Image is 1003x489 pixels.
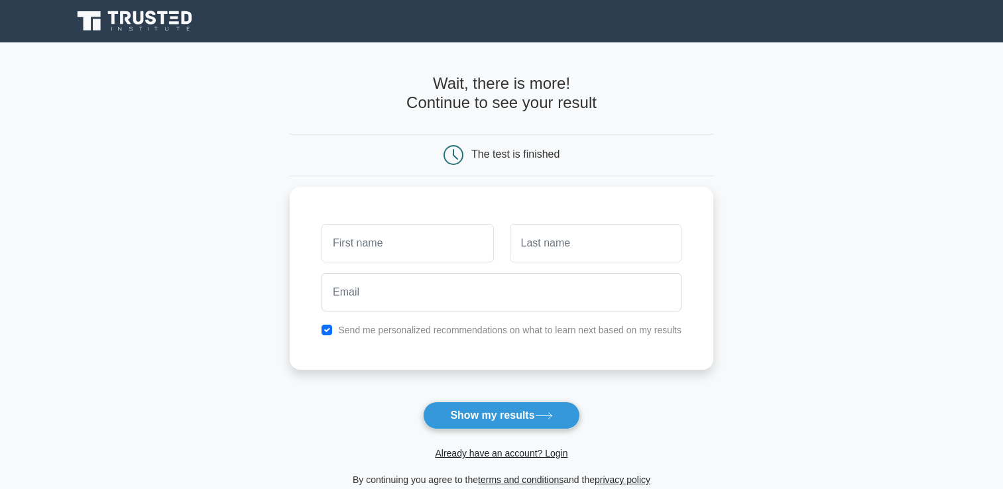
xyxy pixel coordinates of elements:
input: Email [322,273,681,311]
input: Last name [510,224,681,262]
a: Already have an account? Login [435,448,567,459]
div: The test is finished [471,148,560,160]
button: Show my results [423,402,579,429]
div: By continuing you agree to the and the [282,472,721,488]
input: First name [322,224,493,262]
a: terms and conditions [478,474,563,485]
h4: Wait, there is more! Continue to see your result [290,74,713,113]
a: privacy policy [595,474,650,485]
label: Send me personalized recommendations on what to learn next based on my results [338,325,681,335]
